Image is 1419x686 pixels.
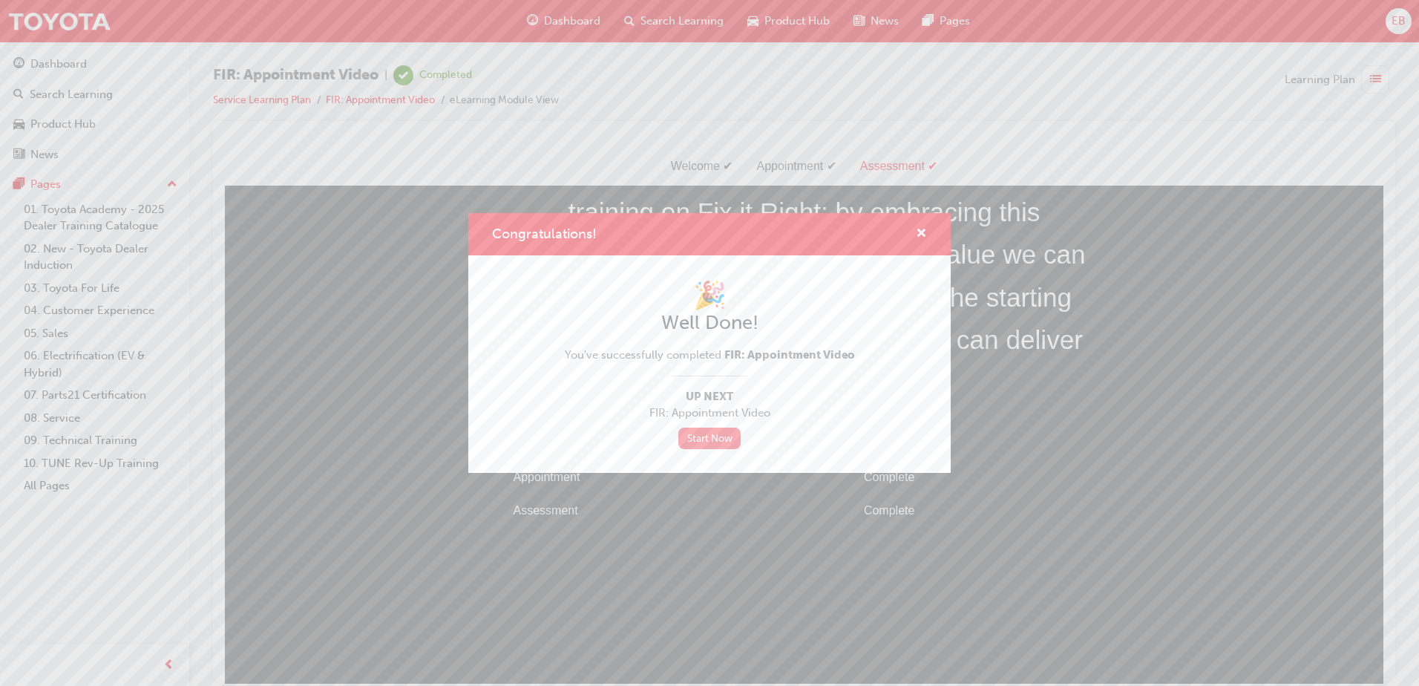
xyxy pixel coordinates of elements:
[492,226,597,242] span: Congratulations!
[916,225,927,244] button: cross-icon
[565,388,855,405] span: Up Next
[623,8,725,30] div: Assessment
[520,8,623,30] div: Appointment
[283,281,587,314] td: Welcome
[678,428,741,449] a: Start Now
[565,311,855,335] h2: Well Done!
[565,279,855,312] h1: 🎉
[639,287,871,308] div: Complete
[283,313,587,347] td: Appointment
[724,348,855,362] span: FIR: Appointment Video
[283,347,587,380] td: Assessment
[639,353,871,374] div: Complete
[434,8,520,30] div: Welcome
[468,213,951,472] div: Congratulations!
[565,348,855,362] span: You've successfully completed
[639,319,871,341] div: Complete
[565,405,855,422] span: FIR: Appointment Video
[916,228,927,241] span: cross-icon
